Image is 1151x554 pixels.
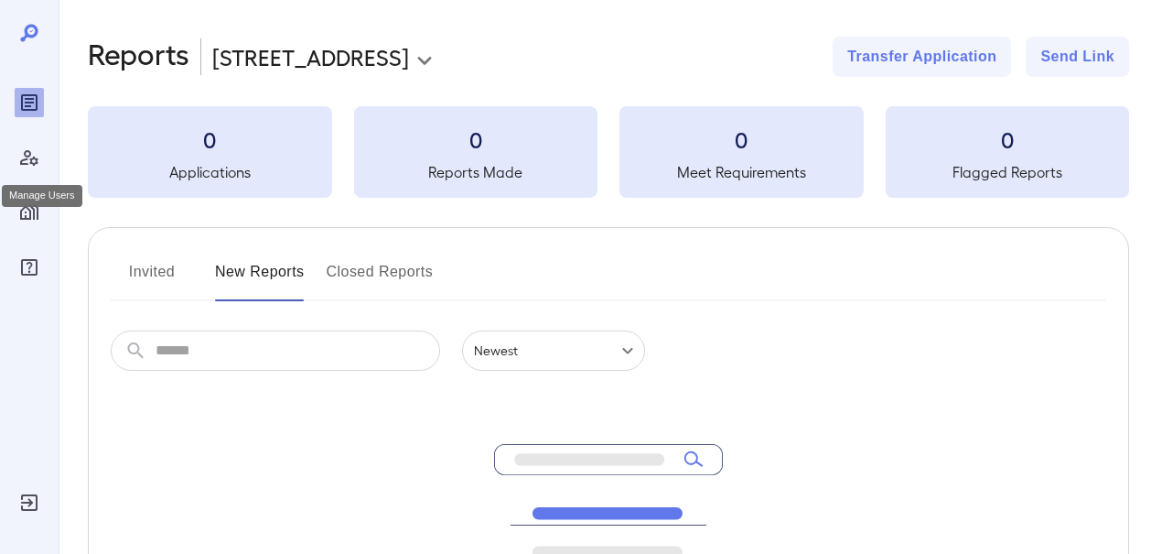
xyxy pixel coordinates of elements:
button: Transfer Application [833,37,1011,77]
button: Send Link [1026,37,1129,77]
h5: Reports Made [354,161,598,183]
h3: 0 [88,125,332,154]
button: Closed Reports [327,257,434,301]
div: Manage Users [2,185,82,207]
div: Reports [15,88,44,117]
p: [STREET_ADDRESS] [212,42,409,71]
h3: 0 [354,125,598,154]
div: Manage Properties [15,198,44,227]
summary: 0Applications0Reports Made0Meet Requirements0Flagged Reports [88,106,1129,198]
h5: Flagged Reports [886,161,1130,183]
h2: Reports [88,37,189,77]
div: Log Out [15,488,44,517]
div: Manage Users [15,143,44,172]
h5: Meet Requirements [619,161,864,183]
div: Newest [462,331,645,371]
h5: Applications [88,161,332,183]
h3: 0 [886,125,1130,154]
button: Invited [111,257,193,301]
div: FAQ [15,253,44,282]
button: New Reports [215,257,305,301]
h3: 0 [619,125,864,154]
